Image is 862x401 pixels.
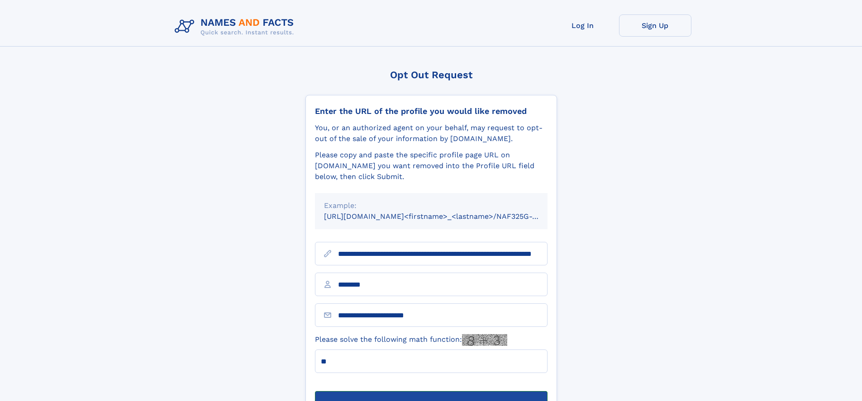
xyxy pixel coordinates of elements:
[324,200,538,211] div: Example:
[315,334,507,346] label: Please solve the following math function:
[315,123,548,144] div: You, or an authorized agent on your behalf, may request to opt-out of the sale of your informatio...
[171,14,301,39] img: Logo Names and Facts
[619,14,691,37] a: Sign Up
[305,69,557,80] div: Opt Out Request
[547,14,619,37] a: Log In
[315,150,548,182] div: Please copy and paste the specific profile page URL on [DOMAIN_NAME] you want removed into the Pr...
[324,212,565,221] small: [URL][DOMAIN_NAME]<firstname>_<lastname>/NAF325G-xxxxxxxx
[315,106,548,116] div: Enter the URL of the profile you would like removed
